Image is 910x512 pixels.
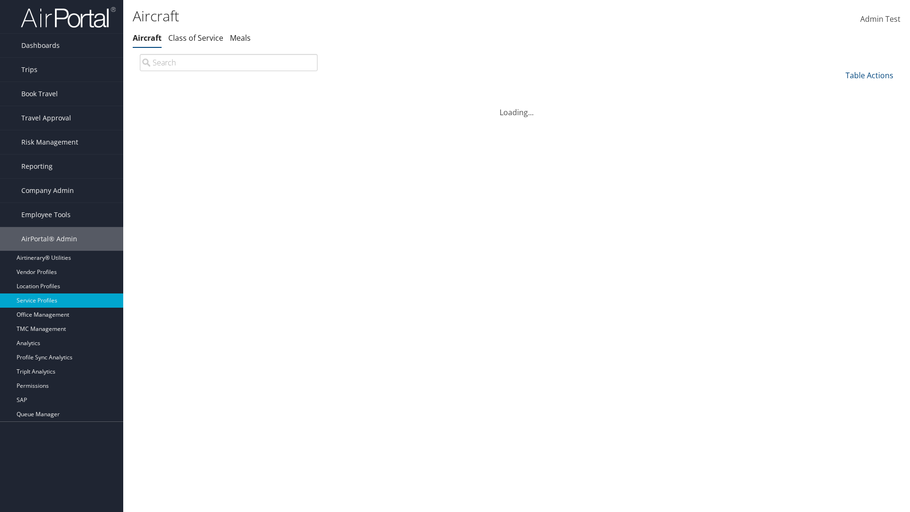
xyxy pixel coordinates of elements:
[21,227,77,251] span: AirPortal® Admin
[21,130,78,154] span: Risk Management
[21,155,53,178] span: Reporting
[230,33,251,43] a: Meals
[133,95,901,118] div: Loading...
[133,6,645,26] h1: Aircraft
[21,203,71,227] span: Employee Tools
[21,6,116,28] img: airportal-logo.png
[140,54,318,71] input: Search
[133,33,162,43] a: Aircraft
[846,70,893,81] a: Table Actions
[168,33,223,43] a: Class of Service
[21,179,74,202] span: Company Admin
[860,14,901,24] span: Admin Test
[21,58,37,82] span: Trips
[21,82,58,106] span: Book Travel
[21,106,71,130] span: Travel Approval
[21,34,60,57] span: Dashboards
[860,5,901,34] a: Admin Test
